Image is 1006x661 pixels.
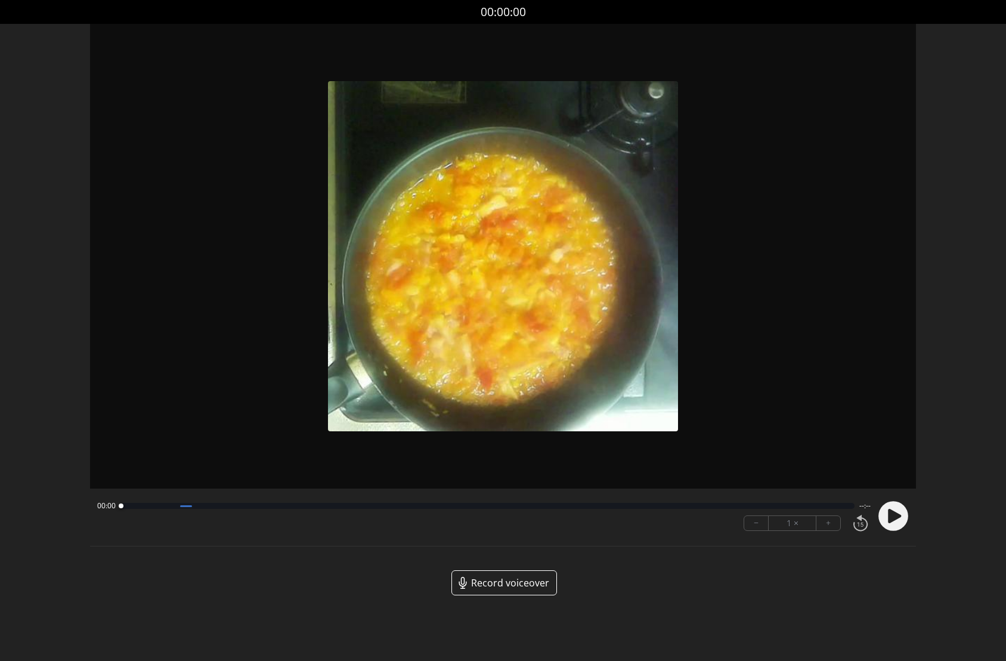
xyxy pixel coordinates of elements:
a: 00:00:00 [481,4,526,21]
span: Record voiceover [471,576,549,590]
div: 1 × [769,516,816,530]
button: − [744,516,769,530]
span: 00:00 [97,501,116,511]
button: + [816,516,840,530]
span: --:-- [859,501,871,511]
a: Record voiceover [451,570,557,595]
img: Poster Image [328,81,678,431]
